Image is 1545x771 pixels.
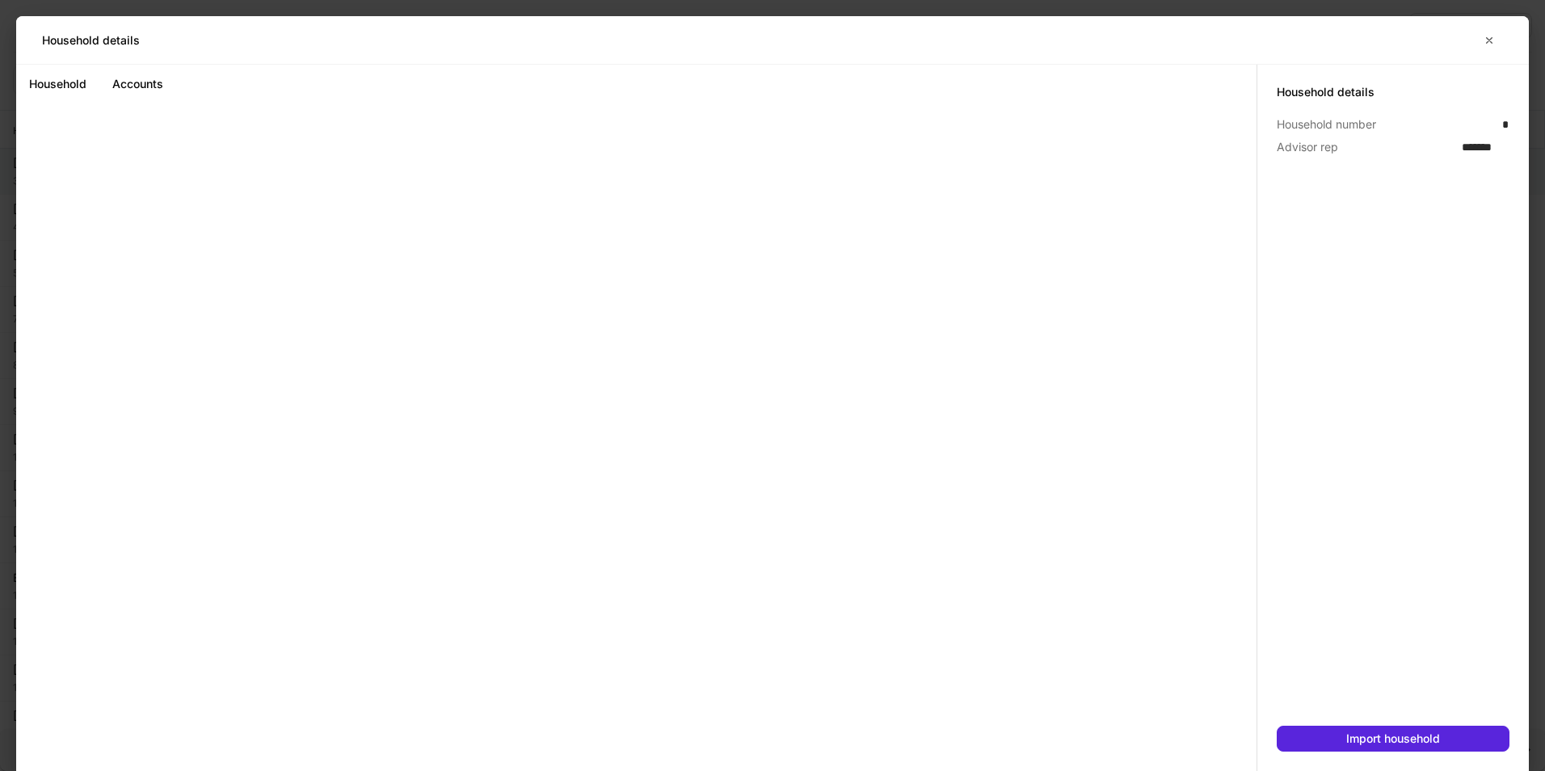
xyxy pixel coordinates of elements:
[42,32,140,48] h5: Household details
[1277,116,1492,133] div: Household number
[1277,139,1452,155] div: Advisor rep
[1346,733,1440,744] div: Import household
[1277,84,1509,100] h5: Household details
[1277,726,1509,752] button: Import household
[29,65,86,103] a: Household
[112,65,163,103] a: Accounts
